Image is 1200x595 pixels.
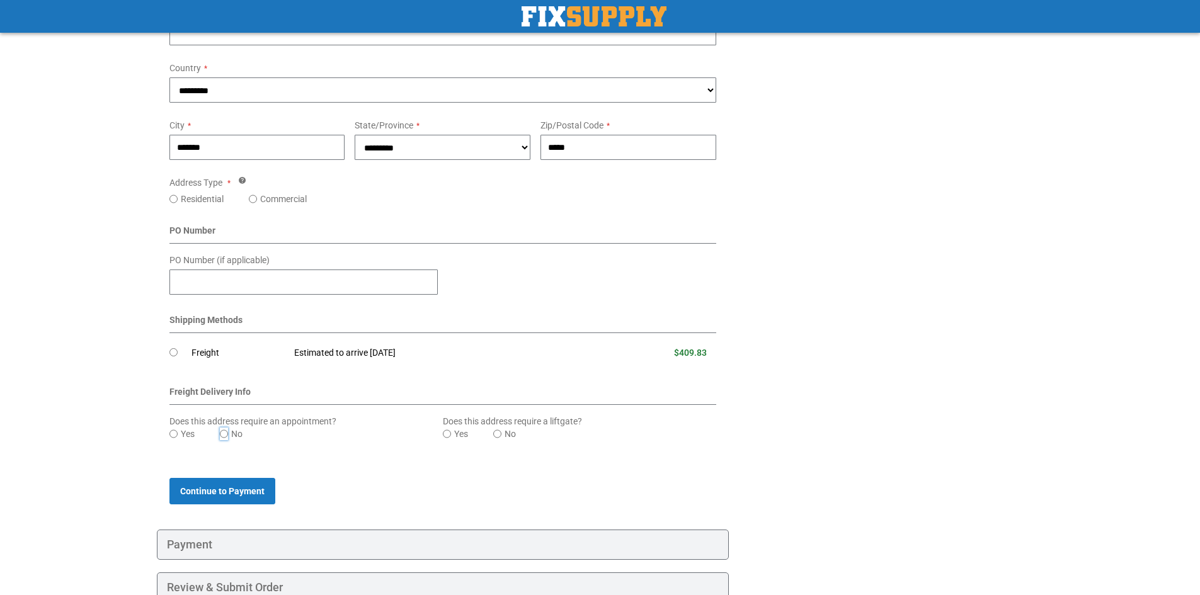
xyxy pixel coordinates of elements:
[181,428,195,440] label: Yes
[169,314,717,333] div: Shipping Methods
[231,428,243,440] label: No
[157,530,729,560] div: Payment
[443,416,582,426] span: Does this address require a liftgate?
[355,120,413,130] span: State/Province
[169,224,717,244] div: PO Number
[169,478,275,504] button: Continue to Payment
[260,193,307,205] label: Commercial
[191,339,285,367] td: Freight
[169,416,336,426] span: Does this address require an appointment?
[169,385,717,405] div: Freight Delivery Info
[180,486,265,496] span: Continue to Payment
[540,120,603,130] span: Zip/Postal Code
[454,428,468,440] label: Yes
[522,6,666,26] a: store logo
[522,6,666,26] img: Fix Industrial Supply
[674,348,707,358] span: $409.83
[169,178,222,188] span: Address Type
[285,339,587,367] td: Estimated to arrive [DATE]
[169,63,201,73] span: Country
[169,255,270,265] span: PO Number (if applicable)
[169,120,185,130] span: City
[181,193,224,205] label: Residential
[505,428,516,440] label: No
